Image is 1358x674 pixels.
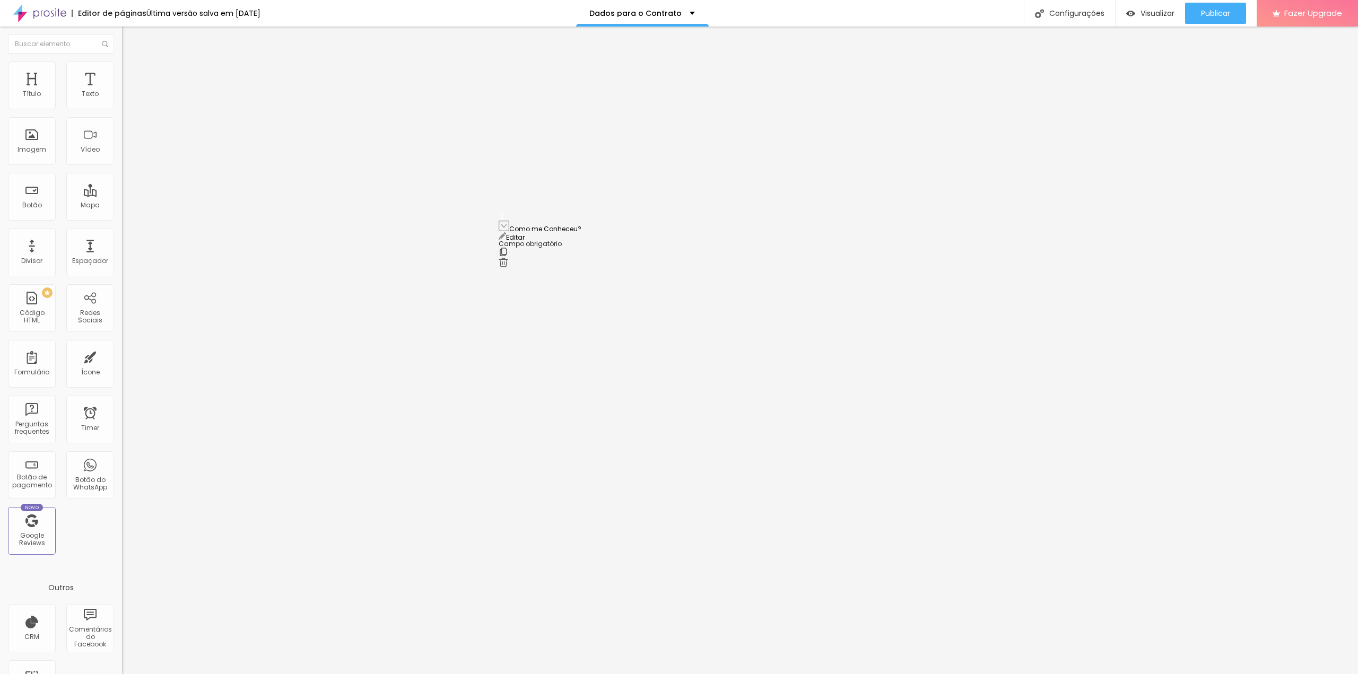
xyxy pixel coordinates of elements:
[22,202,42,209] div: Botão
[1201,9,1230,17] span: Publicar
[146,10,260,17] div: Última versão salva em [DATE]
[14,369,49,376] div: Formulário
[102,41,108,47] img: Icone
[69,476,111,492] div: Botão do WhatsApp
[69,626,111,649] div: Comentários do Facebook
[1126,9,1135,18] img: view-1.svg
[1116,3,1185,24] button: Visualizar
[1035,9,1044,18] img: Icone
[69,309,111,325] div: Redes Sociais
[81,424,99,432] div: Timer
[11,474,53,489] div: Botão de pagamento
[81,202,100,209] div: Mapa
[18,146,46,153] div: Imagem
[1185,3,1246,24] button: Publicar
[21,504,43,511] div: Novo
[81,369,100,376] div: Ícone
[82,90,99,98] div: Texto
[72,10,146,17] div: Editor de páginas
[589,10,682,17] p: Dados para o Contrato
[11,532,53,547] div: Google Reviews
[21,257,42,265] div: Divisor
[1141,9,1174,17] span: Visualizar
[24,633,39,641] div: CRM
[81,146,100,153] div: Vídeo
[11,309,53,325] div: Código HTML
[8,34,114,54] input: Buscar elemento
[72,257,108,265] div: Espaçador
[23,90,41,98] div: Título
[1284,8,1342,17] span: Fazer Upgrade
[11,421,53,436] div: Perguntas frequentes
